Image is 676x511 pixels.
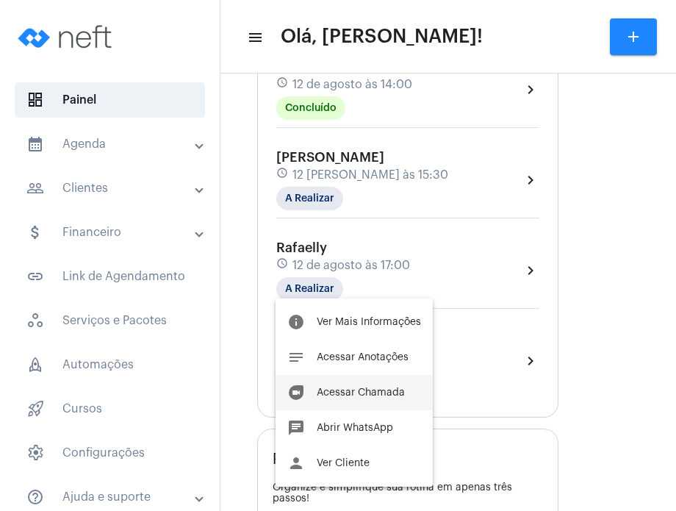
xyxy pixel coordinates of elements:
[287,384,305,401] mat-icon: duo
[317,352,409,362] span: Acessar Anotações
[287,419,305,437] mat-icon: chat
[287,313,305,331] mat-icon: info
[287,349,305,366] mat-icon: notes
[317,423,393,433] span: Abrir WhatsApp
[317,317,421,327] span: Ver Mais Informações
[317,458,370,468] span: Ver Cliente
[287,454,305,472] mat-icon: person
[317,387,405,398] span: Acessar Chamada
